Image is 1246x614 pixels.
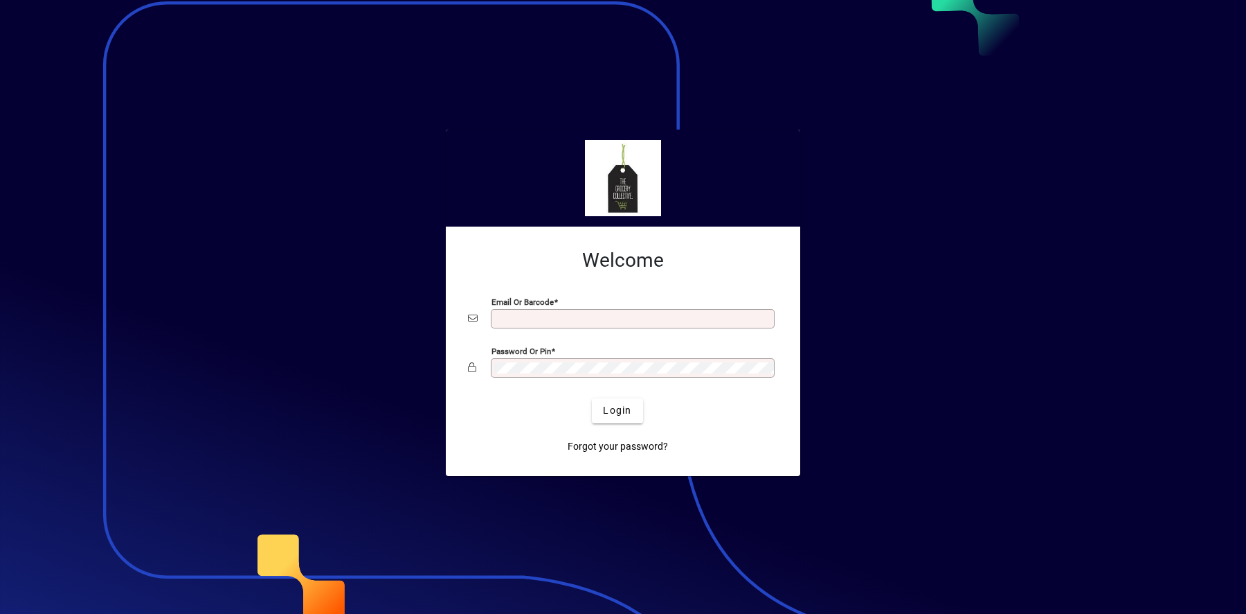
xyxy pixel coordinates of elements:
span: Login [603,403,631,418]
h2: Welcome [468,249,778,272]
mat-label: Email or Barcode [491,297,554,306]
a: Forgot your password? [562,435,674,459]
button: Login [592,398,642,423]
span: Forgot your password? [568,439,668,454]
mat-label: Password or Pin [491,346,551,356]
